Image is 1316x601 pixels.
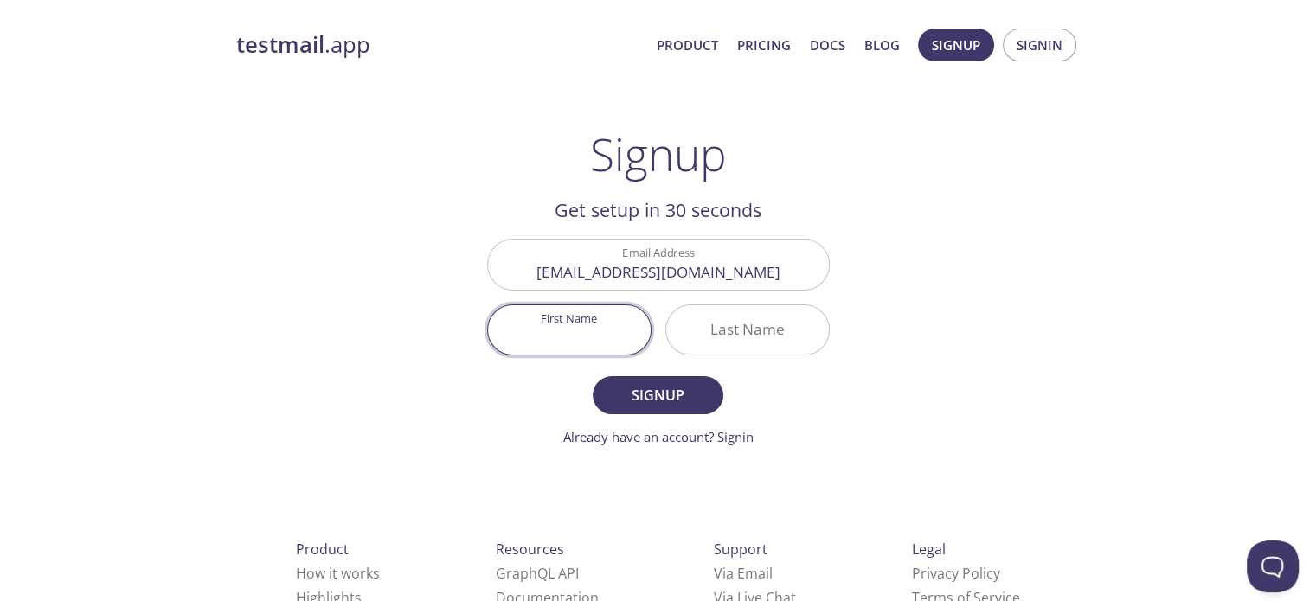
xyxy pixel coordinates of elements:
[912,564,1000,583] a: Privacy Policy
[737,34,791,56] a: Pricing
[810,34,845,56] a: Docs
[1017,34,1062,56] span: Signin
[864,34,900,56] a: Blog
[657,34,718,56] a: Product
[714,540,767,559] span: Support
[593,376,722,414] button: Signup
[236,29,324,60] strong: testmail
[296,564,380,583] a: How it works
[1003,29,1076,61] button: Signin
[496,540,564,559] span: Resources
[612,383,703,407] span: Signup
[590,128,727,180] h1: Signup
[714,564,773,583] a: Via Email
[487,195,830,225] h2: Get setup in 30 seconds
[932,34,980,56] span: Signup
[912,540,946,559] span: Legal
[1247,540,1299,592] iframe: Help Scout Beacon - Open
[236,30,643,60] a: testmail.app
[296,540,349,559] span: Product
[918,29,994,61] button: Signup
[496,564,579,583] a: GraphQL API
[563,428,754,445] a: Already have an account? Signin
